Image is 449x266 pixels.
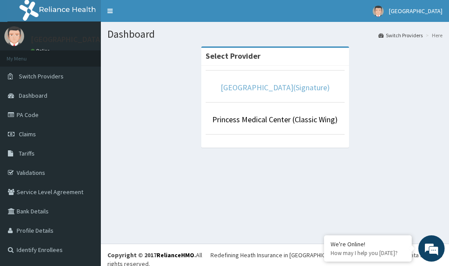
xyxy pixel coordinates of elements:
[31,48,52,54] a: Online
[424,32,442,39] li: Here
[331,240,405,248] div: We're Online!
[19,72,64,80] span: Switch Providers
[107,28,442,40] h1: Dashboard
[31,35,103,43] p: [GEOGRAPHIC_DATA]
[4,26,24,46] img: User Image
[107,251,196,259] strong: Copyright © 2017 .
[19,149,35,157] span: Tariffs
[19,130,36,138] span: Claims
[19,92,47,99] span: Dashboard
[212,114,338,124] a: Princess Medical Center (Classic Wing)
[373,6,384,17] img: User Image
[378,32,423,39] a: Switch Providers
[157,251,194,259] a: RelianceHMO
[331,249,405,257] p: How may I help you today?
[210,251,442,259] div: Redefining Heath Insurance in [GEOGRAPHIC_DATA] using Telemedicine and Data Science!
[221,82,330,92] a: [GEOGRAPHIC_DATA](Signature)
[389,7,442,15] span: [GEOGRAPHIC_DATA]
[206,51,260,61] strong: Select Provider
